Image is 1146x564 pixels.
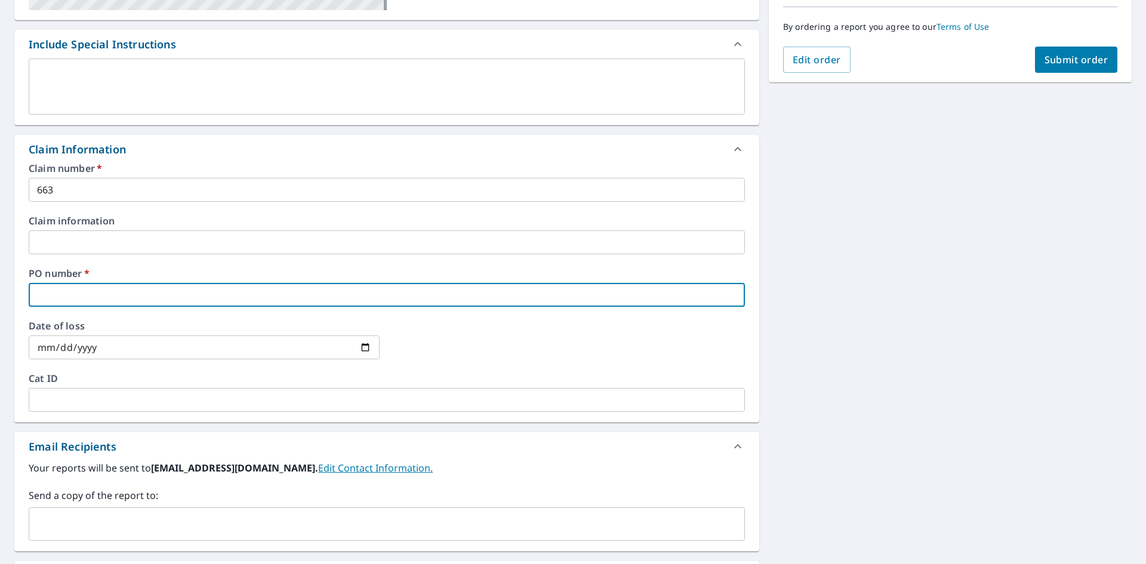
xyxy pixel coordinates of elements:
label: Send a copy of the report to: [29,488,745,503]
span: Edit order [793,53,841,66]
div: Include Special Instructions [14,30,759,58]
label: PO number [29,269,745,278]
div: Claim Information [29,141,126,158]
div: Claim Information [14,135,759,164]
span: Submit order [1045,53,1108,66]
label: Date of loss [29,321,380,331]
button: Edit order [783,47,851,73]
p: By ordering a report you agree to our [783,21,1117,32]
b: [EMAIL_ADDRESS][DOMAIN_NAME]. [151,461,318,474]
button: Submit order [1035,47,1118,73]
a: EditContactInfo [318,461,433,474]
label: Your reports will be sent to [29,461,745,475]
div: Email Recipients [14,432,759,461]
label: Claim number [29,164,745,173]
div: Email Recipients [29,439,116,455]
a: Terms of Use [936,21,990,32]
div: Include Special Instructions [29,36,176,53]
label: Cat ID [29,374,745,383]
label: Claim information [29,216,745,226]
